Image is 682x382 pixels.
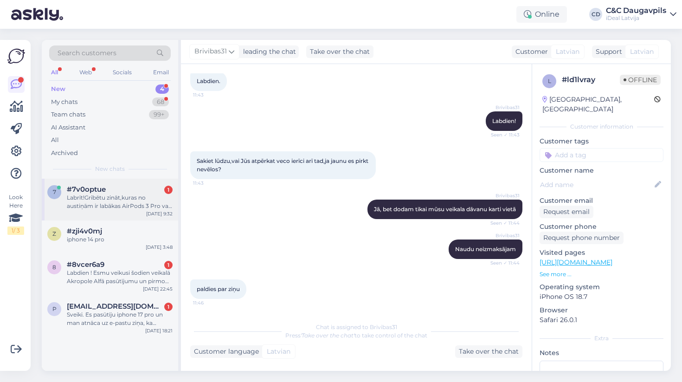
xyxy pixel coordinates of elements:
[67,302,163,311] span: pitkevics96@inbox.lv
[155,84,169,94] div: 4
[67,269,173,285] div: Labdien ! Esmu veikusi šodien veikalā Akropole Alfā pasūtījumu un pirmo iemaksu uz savu vārdu un ...
[58,48,116,58] span: Search customers
[548,78,551,84] span: l
[540,206,593,218] div: Request email
[190,347,259,356] div: Customer language
[540,315,663,325] p: Safari 26.0.1
[606,7,666,14] div: C&C Daugavpils
[193,180,228,187] span: 11:43
[540,180,653,190] input: Add name
[485,131,520,138] span: Seen ✓ 11:43
[51,136,59,145] div: All
[67,260,104,269] span: #8vcer6a9
[51,84,65,94] div: New
[540,292,663,302] p: iPhone OS 18.7
[606,14,666,22] div: iDeal Latvija
[7,47,25,65] img: Askly Logo
[485,220,520,227] span: Seen ✓ 11:44
[146,210,173,217] div: [DATE] 9:32
[540,123,663,131] div: Customer information
[164,303,173,311] div: 1
[194,46,227,57] span: Brivibas31
[67,227,102,235] span: #zji4v0mj
[512,47,548,57] div: Customer
[197,285,240,292] span: paldies par ziņu
[149,110,169,119] div: 99+
[540,166,663,175] p: Customer name
[630,47,654,57] span: Latvian
[7,193,24,235] div: Look Here
[164,186,173,194] div: 1
[306,45,373,58] div: Take over the chat
[485,192,520,199] span: Brivibas31
[53,188,56,195] span: 7
[193,91,228,98] span: 11:43
[143,285,173,292] div: [DATE] 22:45
[77,66,94,78] div: Web
[540,136,663,146] p: Customer tags
[164,261,173,269] div: 1
[540,334,663,343] div: Extra
[52,264,56,271] span: 8
[540,348,663,358] p: Notes
[197,78,220,84] span: Labdien.
[540,270,663,278] p: See more ...
[542,95,654,114] div: [GEOGRAPHIC_DATA], [GEOGRAPHIC_DATA]
[51,149,78,158] div: Archived
[67,185,106,194] span: #7v0optue
[540,232,624,244] div: Request phone number
[7,227,24,235] div: 1 / 3
[562,74,620,85] div: # ld1lvray
[540,258,612,266] a: [URL][DOMAIN_NAME]
[267,347,290,356] span: Latvian
[589,8,602,21] div: CD
[197,157,370,173] span: Sakiet lūdzu,vai Jūs atpērkat veco ierīci arī tad,ja jaunu es pirkt nevēlos?
[556,47,579,57] span: Latvian
[51,97,77,107] div: My chats
[485,259,520,266] span: Seen ✓ 11:44
[540,305,663,315] p: Browser
[316,324,397,330] span: Chat is assigned to Brivibas31
[540,148,663,162] input: Add a tag
[485,232,520,239] span: Brivibas31
[146,244,173,251] div: [DATE] 3:48
[516,6,567,23] div: Online
[52,305,57,312] span: p
[67,194,173,210] div: Labrīt!Gribētu zināt,kuras no austiņām ir labākas AirPods 3 Pro vai AirPods 4 ar trokšņu slāpēšanu?
[152,97,169,107] div: 68
[95,165,125,173] span: New chats
[49,66,60,78] div: All
[620,75,661,85] span: Offline
[455,345,522,358] div: Take over the chat
[193,299,228,306] span: 11:46
[455,246,516,253] span: Naudu neizmaksājam
[492,117,516,124] span: Labdien!
[540,248,663,258] p: Visited pages
[540,222,663,232] p: Customer phone
[145,327,173,334] div: [DATE] 18:21
[592,47,622,57] div: Support
[374,206,516,213] span: Jā, bet dodam tikai mūsu veikala dāvanu karti vietā
[606,7,676,22] a: C&C DaugavpilsiDeal Latvija
[485,104,520,111] span: Brivibas31
[51,110,85,119] div: Team chats
[540,282,663,292] p: Operating system
[67,311,173,327] div: Sveiki. Es pasūtīju iphone 17 pro un man atnāca uz e-pastu ziņa, ka pasūtījusm ir veiksmīgs. Kad ...
[151,66,171,78] div: Email
[301,332,354,339] i: 'Take over the chat'
[67,235,173,244] div: iphone 14 pro
[51,123,85,132] div: AI Assistant
[239,47,296,57] div: leading the chat
[540,196,663,206] p: Customer email
[285,332,427,339] span: Press to take control of the chat
[52,230,56,237] span: z
[111,66,134,78] div: Socials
